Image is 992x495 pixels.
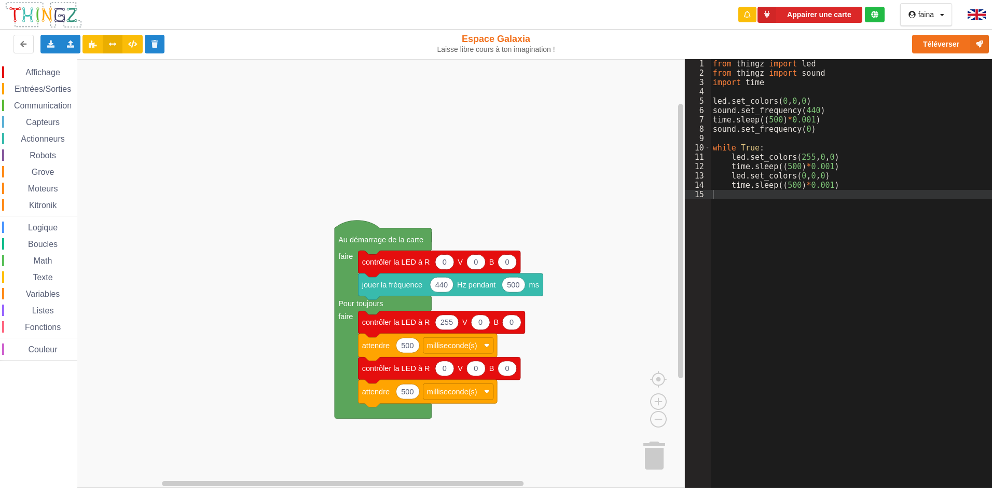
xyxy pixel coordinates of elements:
text: contrôler la LED à R [362,364,430,373]
span: Boucles [26,240,59,249]
div: Espace Galaxia [409,33,583,54]
text: 255 [440,318,453,326]
text: attendre [362,388,390,396]
div: 14 [685,181,711,190]
span: Grove [30,168,56,176]
text: 0 [505,364,509,373]
div: 4 [685,87,711,97]
text: faire [338,252,353,260]
img: thingz_logo.png [5,1,82,29]
span: Variables [24,290,62,298]
text: V [458,258,463,266]
text: V [462,318,467,326]
div: 7 [685,115,711,125]
span: Listes [31,306,56,315]
span: Texte [31,273,54,282]
text: 500 [507,281,519,289]
text: Hz pendant [457,281,495,289]
div: Laisse libre cours à ton imagination ! [409,45,583,54]
div: Tu es connecté au serveur de création de Thingz [865,7,884,22]
text: Au démarrage de la carte [338,235,423,243]
text: Pour toujours [338,299,383,308]
button: Appairer une carte [757,7,862,23]
text: milliseconde(s) [427,388,477,396]
text: 500 [401,341,414,350]
text: 0 [505,258,509,266]
span: Couleur [27,345,59,354]
text: milliseconde(s) [427,341,477,350]
text: 0 [474,258,478,266]
div: 6 [685,106,711,115]
span: Kitronik [27,201,58,210]
span: Entrées/Sorties [13,85,73,93]
div: 1 [685,59,711,68]
text: contrôler la LED à R [362,258,430,266]
text: contrôler la LED à R [362,318,430,326]
span: Math [32,256,54,265]
div: 5 [685,97,711,106]
span: Robots [28,151,58,160]
text: 0 [474,364,478,373]
div: 2 [685,68,711,78]
text: jouer la fréquence [362,281,422,289]
text: 440 [435,281,448,289]
div: 11 [685,153,711,162]
div: 10 [685,143,711,153]
text: attendre [362,341,390,350]
div: 12 [685,162,711,171]
span: Actionneurs [19,134,66,143]
text: V [458,364,463,373]
button: Téléverser [912,35,989,53]
span: Logique [26,223,59,232]
text: 0 [509,318,514,326]
span: Affichage [24,68,61,77]
text: B [494,318,499,326]
div: 8 [685,125,711,134]
text: faire [338,312,353,321]
text: ms [529,281,539,289]
span: Capteurs [24,118,61,127]
text: B [489,364,494,373]
span: Fonctions [23,323,62,332]
div: faina [918,11,934,18]
div: 13 [685,171,711,181]
text: 0 [443,258,447,266]
text: 0 [478,318,483,326]
text: 0 [443,364,447,373]
div: 9 [685,134,711,143]
div: 3 [685,78,711,87]
text: 500 [401,388,414,396]
span: Communication [12,101,73,110]
text: B [489,258,494,266]
span: Moteurs [26,184,60,193]
div: 15 [685,190,711,199]
img: gb.png [968,9,986,20]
